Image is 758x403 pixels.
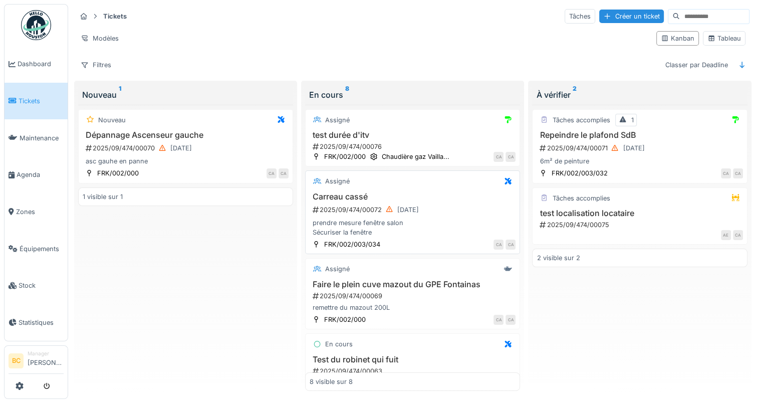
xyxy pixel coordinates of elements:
[97,168,139,178] div: FRK/002/000
[345,89,349,101] sup: 8
[16,207,64,217] span: Zones
[572,89,576,101] sup: 2
[551,168,607,178] div: FRK/002/003/032
[21,10,51,40] img: Badge_color-CXgf-gQk.svg
[325,339,353,349] div: En cours
[310,303,516,312] div: remettre du mazout 200L
[493,315,503,325] div: CA
[5,230,68,267] a: Équipements
[5,119,68,156] a: Maintenance
[623,143,644,153] div: [DATE]
[661,34,694,43] div: Kanban
[539,142,742,154] div: 2025/09/474/00071
[5,267,68,304] a: Stock
[18,59,64,69] span: Dashboard
[506,315,516,325] div: CA
[98,115,126,125] div: Nouveau
[19,318,64,327] span: Statistiques
[82,89,289,101] div: Nouveau
[9,353,24,368] li: BC
[325,176,350,186] div: Assigné
[19,281,64,290] span: Stock
[537,130,742,140] h3: Repeindre le plafond SdB
[99,12,131,21] strong: Tickets
[631,115,633,125] div: 1
[309,89,516,101] div: En cours
[599,10,664,23] div: Créer un ticket
[312,142,516,151] div: 2025/09/474/00076
[325,264,350,274] div: Assigné
[5,156,68,193] a: Agenda
[17,170,64,179] span: Agenda
[5,193,68,231] a: Zones
[537,209,742,218] h3: test localisation locataire
[83,156,289,166] div: asc gauhe en panne
[382,152,449,161] div: Chaudière gaz Vailla...
[493,152,503,162] div: CA
[267,168,277,178] div: CA
[312,366,516,376] div: 2025/09/474/00063
[552,115,610,125] div: Tâches accomplies
[310,218,516,237] div: prendre mesure fenêtre salon Sécuriser la fenêtre
[28,350,64,371] li: [PERSON_NAME]
[552,193,610,203] div: Tâches accomplies
[506,152,516,162] div: CA
[83,192,123,201] div: 1 visible sur 1
[536,89,743,101] div: À vérifier
[310,192,516,201] h3: Carreau cassé
[310,280,516,289] h3: Faire le plein cuve mazout du GPE Fontainas
[9,350,64,374] a: BC Manager[PERSON_NAME]
[565,9,595,24] div: Tâches
[661,58,732,72] div: Classer par Deadline
[721,168,731,178] div: CA
[324,240,380,249] div: FRK/002/003/034
[76,58,116,72] div: Filtres
[310,130,516,140] h3: test durée d'itv
[20,244,64,254] span: Équipements
[85,142,289,154] div: 2025/09/474/00070
[733,168,743,178] div: CA
[539,220,742,230] div: 2025/09/474/00075
[397,205,419,215] div: [DATE]
[5,46,68,83] a: Dashboard
[119,89,121,101] sup: 1
[721,230,731,240] div: AE
[170,143,192,153] div: [DATE]
[506,240,516,250] div: CA
[312,291,516,301] div: 2025/09/474/00069
[312,204,516,216] div: 2025/09/474/00072
[537,156,742,166] div: 6m² de peinture
[28,350,64,357] div: Manager
[493,240,503,250] div: CA
[5,83,68,120] a: Tickets
[324,152,366,161] div: FRK/002/000
[325,115,350,125] div: Assigné
[310,377,353,386] div: 8 visible sur 8
[19,96,64,106] span: Tickets
[310,355,516,364] h3: Test du robinet qui fuit
[324,315,366,324] div: FRK/002/000
[733,230,743,240] div: CA
[537,253,580,263] div: 2 visible sur 2
[20,133,64,143] span: Maintenance
[707,34,741,43] div: Tableau
[5,304,68,341] a: Statistiques
[83,130,289,140] h3: Dépannage Ascenseur gauche
[76,31,123,46] div: Modèles
[279,168,289,178] div: CA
